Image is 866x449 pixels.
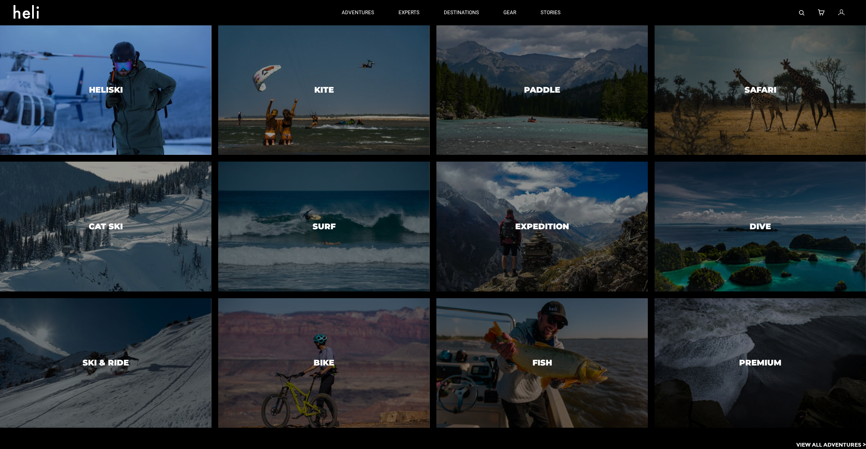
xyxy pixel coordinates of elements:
[398,9,419,16] p: experts
[739,358,781,367] h3: Premium
[313,222,336,231] h3: Surf
[745,86,776,94] h3: Safari
[799,10,804,16] img: search-bar-icon.svg
[314,358,334,367] h3: Bike
[655,298,866,428] a: PremiumPremium image
[444,9,479,16] p: destinations
[89,222,123,231] h3: Cat Ski
[83,358,129,367] h3: Ski & Ride
[750,222,771,231] h3: Dive
[524,86,560,94] h3: Paddle
[89,86,123,94] h3: Heliski
[796,441,866,449] p: View All Adventures >
[532,358,552,367] h3: Fish
[515,222,569,231] h3: Expedition
[342,9,374,16] p: adventures
[314,86,334,94] h3: Kite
